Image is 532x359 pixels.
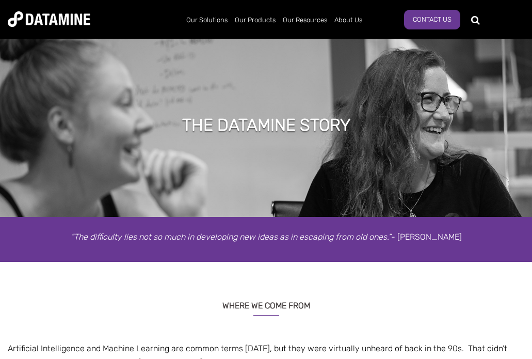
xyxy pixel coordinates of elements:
h1: THE DATAMINE STORY [182,114,350,136]
a: Our Products [231,7,279,34]
em: “The difficulty lies not so much in developing new ideas as in escaping from old ones.” [71,232,391,242]
img: Datamine [8,11,90,27]
a: Our Solutions [183,7,231,34]
a: About Us [331,7,366,34]
a: Contact us [404,10,460,29]
a: Our Resources [279,7,331,34]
